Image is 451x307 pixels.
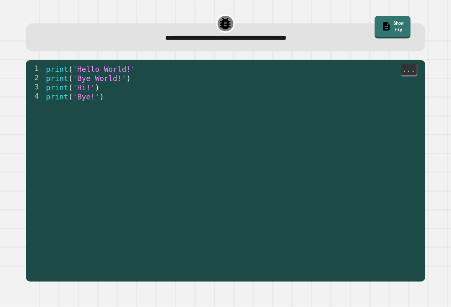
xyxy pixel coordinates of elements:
span: print [46,84,68,92]
span: ) [100,93,104,101]
span: ) [127,74,131,83]
span: 'Hi!' [73,84,95,92]
span: ( [68,93,73,101]
span: print [46,74,68,83]
span: ( [68,84,73,92]
div: 3 [26,83,44,92]
div: 1 [26,64,44,74]
div: 4 [26,92,44,101]
span: ) [95,84,100,92]
span: print [46,65,68,74]
span: 'Bye World!' [73,74,127,83]
a: Show tip [375,16,410,38]
span: print [46,93,68,101]
span: ( [68,74,73,83]
span: ... [401,64,416,74]
span: 'Bye!' [73,93,100,101]
span: 'Hello World!' [73,65,136,74]
div: 2 [26,74,44,83]
span: ( [68,65,73,74]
